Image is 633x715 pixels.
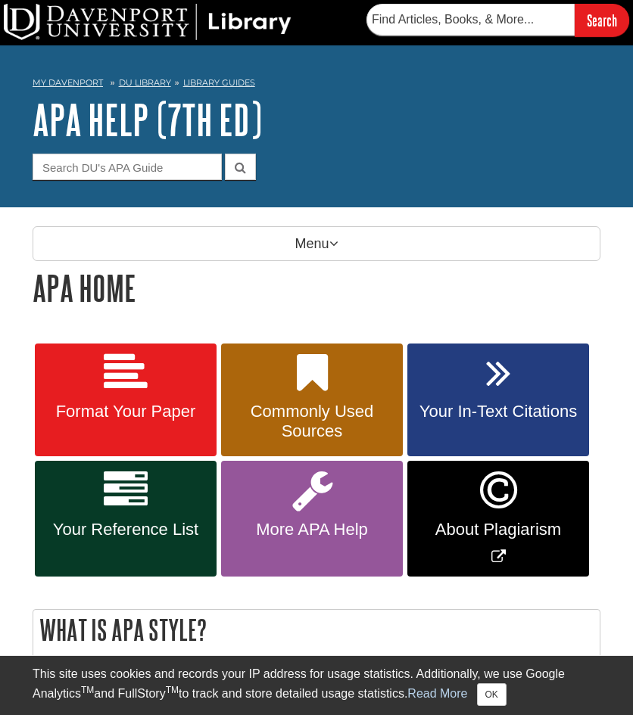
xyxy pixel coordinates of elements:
h1: APA Home [33,269,600,307]
input: Search DU's APA Guide [33,154,222,180]
div: This site uses cookies and records your IP address for usage statistics. Additionally, we use Goo... [33,665,600,706]
a: Library Guides [183,77,255,88]
span: Your In-Text Citations [419,402,578,421]
span: Format Your Paper [46,402,205,421]
img: DU Library [4,4,292,40]
span: About Plagiarism [419,520,578,539]
a: Your Reference List [35,461,217,577]
sup: TM [166,685,179,695]
input: Search [575,4,629,36]
a: DU Library [119,77,171,88]
input: Find Articles, Books, & More... [366,4,575,36]
span: Your Reference List [46,520,205,539]
p: Menu [33,226,600,261]
a: Read More [407,687,467,700]
sup: TM [81,685,94,695]
a: APA Help (7th Ed) [33,96,262,143]
form: Searches DU Library's articles, books, and more [366,4,629,36]
a: Link opens in new window [407,461,589,577]
span: More APA Help [232,520,391,539]
span: Commonly Used Sources [232,402,391,441]
button: Close [477,683,507,706]
h2: What is APA Style? [33,610,600,650]
nav: breadcrumb [33,73,600,97]
a: More APA Help [221,461,403,577]
a: Your In-Text Citations [407,344,589,457]
a: My Davenport [33,76,103,89]
a: Format Your Paper [35,344,217,457]
a: Commonly Used Sources [221,344,403,457]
